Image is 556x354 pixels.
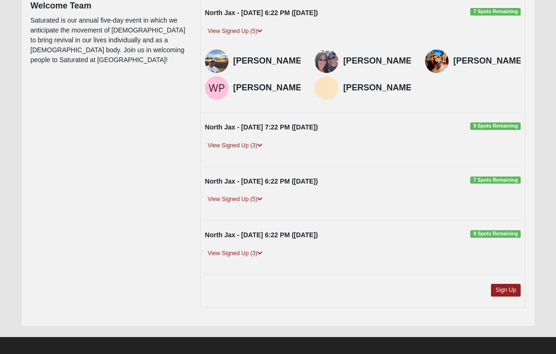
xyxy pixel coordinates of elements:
strong: North Jax - [DATE] 7:22 PM ([DATE]) [205,123,318,131]
h4: [PERSON_NAME] [343,83,414,93]
h4: [PERSON_NAME] [233,56,304,66]
a: View Signed Up (3) [205,249,265,258]
h4: [PERSON_NAME] [233,83,304,93]
strong: North Jax - [DATE] 6:22 PM ([DATE]) [205,231,318,239]
p: Saturated is our annual five-day event in which we anticipate the movement of [DEMOGRAPHIC_DATA] ... [31,16,186,65]
img: Roberta Smith [315,49,338,73]
span: 9 Spots Remaining [470,122,521,130]
strong: North Jax - [DATE] 6:22 PM ([DATE]) [205,177,318,185]
img: Artie Cox [205,49,229,73]
a: View Signed Up (3) [205,141,265,151]
img: Roxanne Jardine [315,76,338,100]
span: 9 Spots Remaining [470,230,521,238]
a: View Signed Up (5) [205,26,265,36]
img: Wanda Painter [205,76,229,100]
h4: [PERSON_NAME] [343,56,414,66]
a: View Signed Up (5) [205,194,265,204]
img: Jenn Wiest [425,49,449,73]
h4: [PERSON_NAME] [453,56,524,66]
span: 7 Spots Remaining [470,177,521,184]
span: 7 Spots Remaining [470,8,521,16]
a: Sign Up [491,284,521,297]
strong: North Jax - [DATE] 6:22 PM ([DATE]) [205,9,318,16]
